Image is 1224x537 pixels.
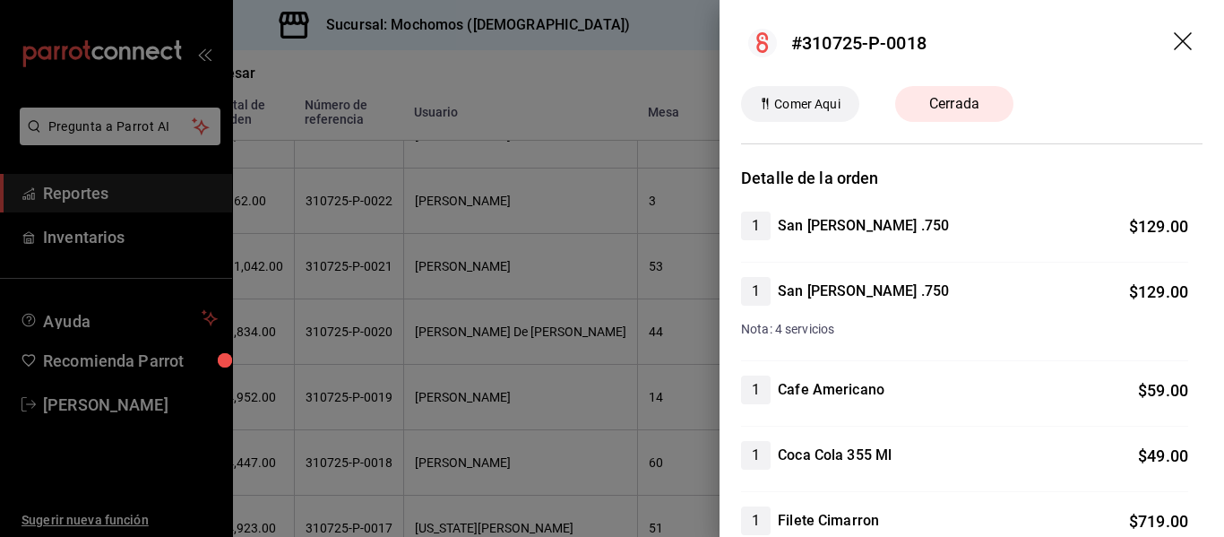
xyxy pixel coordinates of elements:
[778,281,949,302] h4: San [PERSON_NAME] .750
[741,510,771,532] span: 1
[741,445,771,466] span: 1
[778,215,949,237] h4: San [PERSON_NAME] .750
[1129,282,1188,301] span: $ 129.00
[767,95,847,114] span: Comer Aqui
[1138,446,1188,465] span: $ 49.00
[741,281,771,302] span: 1
[778,510,879,532] h4: Filete Cimarron
[1129,217,1188,236] span: $ 129.00
[741,166,1202,190] h3: Detalle de la orden
[778,379,884,401] h4: Cafe Americano
[1174,32,1195,54] button: drag
[741,379,771,401] span: 1
[741,215,771,237] span: 1
[918,93,990,115] span: Cerrada
[778,445,892,466] h4: Coca Cola 355 Ml
[791,30,927,56] div: #310725-P-0018
[1129,512,1188,531] span: $ 719.00
[1138,381,1188,400] span: $ 59.00
[741,322,834,336] span: Nota: 4 servicios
